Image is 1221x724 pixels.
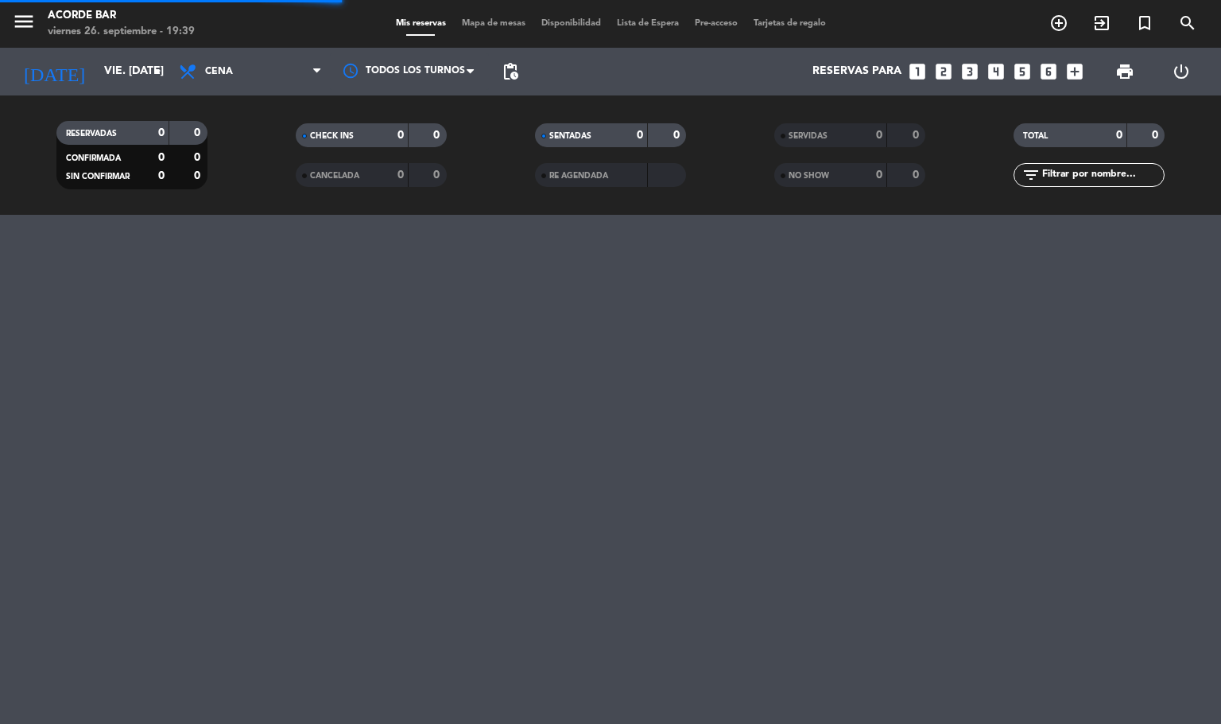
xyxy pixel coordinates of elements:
[158,127,165,138] strong: 0
[1153,48,1209,95] div: LOG OUT
[48,24,195,40] div: viernes 26. septiembre - 19:39
[933,61,954,82] i: looks_two
[986,61,1006,82] i: looks_4
[433,169,443,181] strong: 0
[1116,130,1122,141] strong: 0
[148,62,167,81] i: arrow_drop_down
[1152,130,1161,141] strong: 0
[959,61,980,82] i: looks_3
[1041,166,1164,184] input: Filtrar por nombre...
[1092,14,1111,33] i: exit_to_app
[673,130,683,141] strong: 0
[907,61,928,82] i: looks_one
[876,169,882,181] strong: 0
[1023,132,1048,140] span: TOTAL
[746,19,834,28] span: Tarjetas de regalo
[789,172,829,180] span: NO SHOW
[789,132,828,140] span: SERVIDAS
[194,152,203,163] strong: 0
[876,130,882,141] strong: 0
[1172,62,1191,81] i: power_settings_new
[194,127,203,138] strong: 0
[637,130,643,141] strong: 0
[310,172,359,180] span: CANCELADA
[1049,14,1068,33] i: add_circle_outline
[158,152,165,163] strong: 0
[1178,14,1197,33] i: search
[1115,62,1134,81] span: print
[609,19,687,28] span: Lista de Espera
[1064,61,1085,82] i: add_box
[913,130,922,141] strong: 0
[549,172,608,180] span: RE AGENDADA
[12,10,36,33] i: menu
[687,19,746,28] span: Pre-acceso
[397,130,404,141] strong: 0
[48,8,195,24] div: Acorde Bar
[205,66,233,77] span: Cena
[454,19,533,28] span: Mapa de mesas
[66,154,121,162] span: CONFIRMADA
[66,173,130,181] span: SIN CONFIRMAR
[310,132,354,140] span: CHECK INS
[913,169,922,181] strong: 0
[1038,61,1059,82] i: looks_6
[388,19,454,28] span: Mis reservas
[158,170,165,181] strong: 0
[501,62,520,81] span: pending_actions
[1012,61,1033,82] i: looks_5
[12,10,36,39] button: menu
[12,54,96,89] i: [DATE]
[549,132,591,140] span: SENTADAS
[1021,165,1041,185] i: filter_list
[194,170,203,181] strong: 0
[433,130,443,141] strong: 0
[397,169,404,181] strong: 0
[533,19,609,28] span: Disponibilidad
[1135,14,1154,33] i: turned_in_not
[812,65,901,78] span: Reservas para
[66,130,117,138] span: RESERVADAS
